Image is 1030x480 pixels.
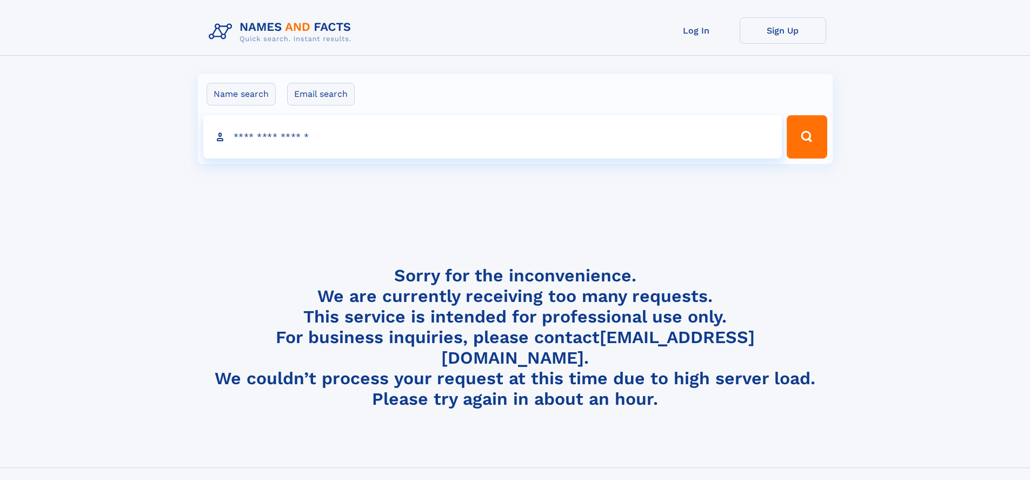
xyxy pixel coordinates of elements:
[653,17,740,44] a: Log In
[204,265,826,410] h4: Sorry for the inconvenience. We are currently receiving too many requests. This service is intend...
[204,17,360,47] img: Logo Names and Facts
[287,83,355,106] label: Email search
[207,83,276,106] label: Name search
[787,115,827,159] button: Search Button
[203,115,782,159] input: search input
[441,327,755,368] a: [EMAIL_ADDRESS][DOMAIN_NAME]
[740,17,826,44] a: Sign Up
